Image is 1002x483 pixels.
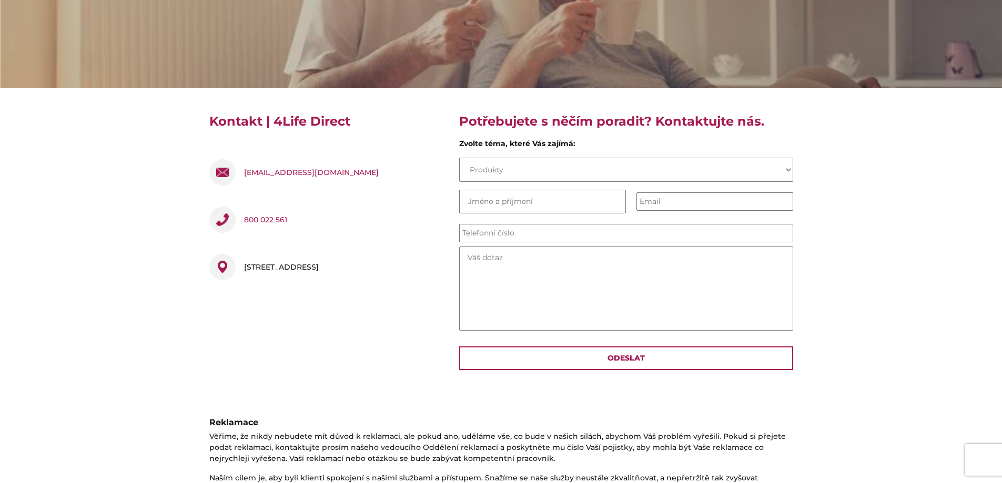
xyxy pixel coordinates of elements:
div: [STREET_ADDRESS] [244,254,319,280]
input: Odeslat [459,346,793,370]
a: 800 022 561 [244,207,287,233]
h4: Kontakt | 4Life Direct [209,113,443,138]
h4: Potřebujete s něčím poradit? Kontaktujte nás. [459,113,793,138]
a: [EMAIL_ADDRESS][DOMAIN_NAME] [244,159,379,186]
input: Email [636,192,793,211]
div: Reklamace [209,416,793,429]
input: Jméno a příjmení [459,190,626,213]
input: Telefonní číslo [459,224,793,242]
p: Věříme, že nikdy nebudete mít důvod k reklamaci, ale pokud ano, uděláme vše, co bude v našich sil... [209,431,793,464]
div: Zvolte téma, které Vás zajímá: [459,138,793,153]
